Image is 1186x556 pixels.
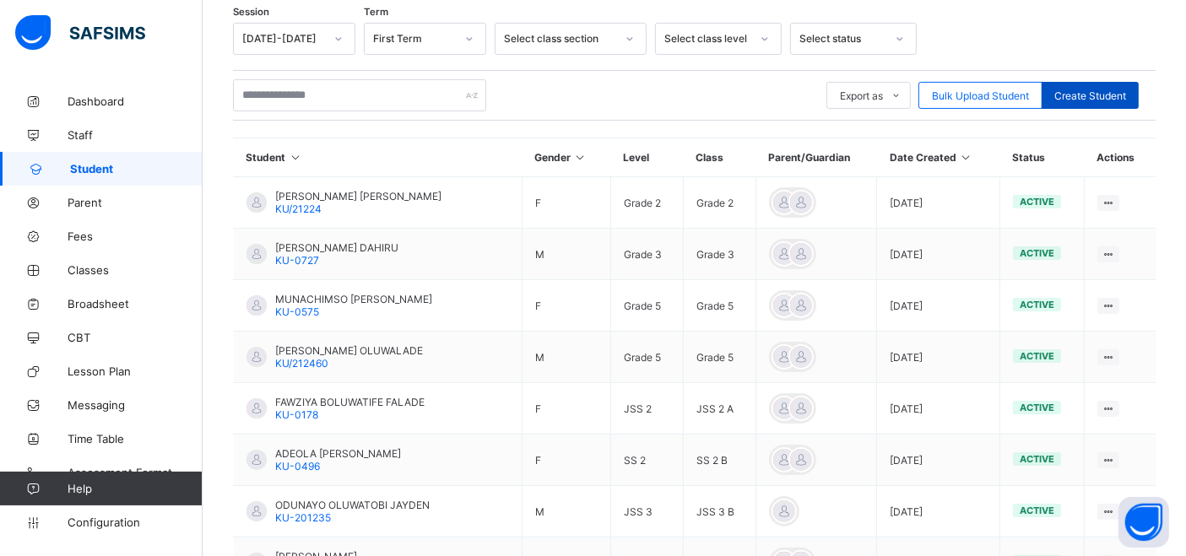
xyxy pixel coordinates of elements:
td: SS 2 [610,435,683,486]
td: Grade 5 [610,280,683,332]
span: active [1020,247,1054,259]
span: KU/21224 [275,202,322,215]
span: active [1020,196,1054,208]
span: Messaging [68,398,203,412]
span: active [1020,505,1054,516]
th: Level [610,138,683,177]
img: safsims [15,15,145,51]
th: Parent/Guardian [755,138,877,177]
span: MUNACHIMSO [PERSON_NAME] [275,293,432,305]
span: active [1020,299,1054,310]
span: ADEOLA [PERSON_NAME] [275,447,401,460]
td: [DATE] [877,177,1000,229]
span: CBT [68,331,203,344]
td: [DATE] [877,332,1000,383]
span: active [1020,453,1054,465]
span: Session [233,6,269,18]
td: [DATE] [877,383,1000,435]
span: Export as [840,89,883,102]
td: Grade 5 [683,332,755,383]
span: KU-0178 [275,408,318,421]
td: M [522,486,610,537]
div: Select class section [504,33,615,46]
span: FAWZIYA BOLUWATIFE FALADE [275,396,425,408]
span: KU-201235 [275,511,331,524]
i: Sort in Ascending Order [573,151,588,164]
td: Grade 3 [683,229,755,280]
td: [DATE] [877,486,1000,537]
span: Time Table [68,432,203,445]
td: [DATE] [877,229,1000,280]
td: Grade 2 [610,177,683,229]
td: Grade 5 [683,280,755,332]
th: Gender [522,138,610,177]
span: KU/212460 [275,357,328,370]
td: JSS 2 A [683,383,755,435]
td: JSS 3 B [683,486,755,537]
span: Assessment Format [68,466,203,479]
div: Select class level [664,33,750,46]
span: [PERSON_NAME] OLUWALADE [275,344,423,357]
td: [DATE] [877,435,1000,486]
span: Dashboard [68,94,203,108]
span: Staff [68,128,203,142]
div: Select status [799,33,885,46]
span: [PERSON_NAME] [PERSON_NAME] [275,190,441,202]
td: JSS 2 [610,383,683,435]
th: Class [683,138,755,177]
span: Fees [68,229,203,243]
span: KU-0727 [275,254,319,267]
span: Parent [68,196,203,209]
th: Date Created [877,138,1000,177]
td: Grade 3 [610,229,683,280]
td: JSS 3 [610,486,683,537]
td: SS 2 B [683,435,755,486]
span: Lesson Plan [68,364,203,378]
th: Actions [1084,138,1156,177]
span: Classes [68,263,203,277]
th: Status [1000,138,1085,177]
td: F [522,177,610,229]
th: Student [234,138,523,177]
i: Sort in Ascending Order [289,151,303,164]
span: active [1020,350,1054,362]
td: Grade 2 [683,177,755,229]
i: Sort in Ascending Order [959,151,973,164]
span: active [1020,402,1054,413]
span: Student [70,162,203,175]
span: Bulk Upload Student [932,89,1029,102]
span: KU-0496 [275,460,320,472]
span: Configuration [68,516,202,529]
span: KU-0575 [275,305,319,318]
td: Grade 5 [610,332,683,383]
td: [DATE] [877,280,1000,332]
td: F [522,435,610,486]
div: First Term [373,33,455,46]
td: F [522,280,610,332]
span: [PERSON_NAME] DAHIRU [275,241,398,254]
div: [DATE]-[DATE] [242,33,324,46]
button: Open asap [1118,497,1169,548]
span: Help [68,482,202,495]
span: Term [364,6,388,18]
span: Broadsheet [68,297,203,310]
td: M [522,229,610,280]
span: ODUNAYO OLUWATOBI JAYDEN [275,499,430,511]
td: F [522,383,610,435]
td: M [522,332,610,383]
span: Create Student [1054,89,1126,102]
